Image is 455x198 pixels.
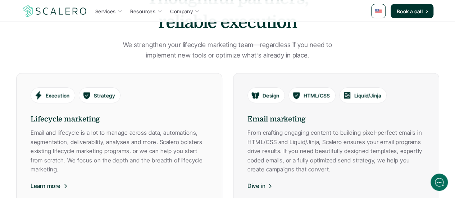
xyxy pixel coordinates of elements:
[170,8,193,15] p: Company
[396,8,423,15] p: Book a call
[391,4,433,18] a: Book a call
[60,152,91,156] span: We run on Gist
[22,5,88,18] a: Scalero company logo
[94,91,115,99] p: Strategy
[46,100,86,105] span: New conversation
[247,181,265,191] p: Dive in
[31,114,208,125] h6: Lifecycle marketing
[22,4,88,18] img: Scalero company logo
[130,8,155,15] p: Resources
[263,91,279,99] p: Design
[46,91,70,99] p: Execution
[11,48,133,82] h2: Let us know if we can help with lifecycle marketing.
[31,181,61,191] p: Learn more
[431,174,448,191] iframe: gist-messenger-bubble-iframe
[354,91,381,99] p: Liquid/Jinja
[11,35,133,46] h1: Hi! Welcome to [GEOGRAPHIC_DATA].
[95,8,115,15] p: Services
[303,91,330,99] p: HTML/CSS
[247,128,425,174] p: From crafting engaging content to building pixel-perfect emails in HTML/CSS and Liquid/Jinja, Sca...
[31,128,208,174] p: Email and lifecycle is a lot to manage across data, automations, segmentation, deliverability, an...
[247,114,425,125] h6: Email marketing
[11,95,133,110] button: New conversation
[111,40,345,61] p: We strengthen your lifecycle marketing team—regardless if you need to implement new tools or opti...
